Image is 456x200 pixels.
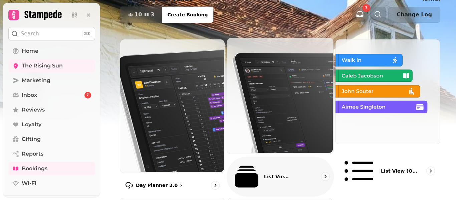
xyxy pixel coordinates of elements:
[167,12,208,17] span: Create Booking
[8,147,95,161] a: Reports
[22,91,37,99] span: Inbox
[22,106,45,114] span: Reviews
[381,168,417,174] p: List view (Old - going soon)
[8,103,95,117] a: Reviews
[22,135,41,143] span: Gifting
[8,118,95,131] a: Loyalty
[8,27,95,40] button: Search⌘K
[22,76,50,84] span: Marketing
[22,179,36,187] span: Wi-Fi
[22,150,43,158] span: Reports
[8,133,95,146] a: Gifting
[8,162,95,175] a: Bookings
[8,74,95,87] a: Marketing
[8,44,95,58] a: Home
[82,30,92,37] div: ⌘K
[21,30,39,38] p: Search
[388,7,440,23] button: Change Log
[212,182,219,189] svg: go to
[151,12,154,17] span: 3
[427,168,434,174] svg: go to
[120,39,225,195] a: Day Planner 2.0 ⚡Day Planner 2.0 ⚡
[22,62,63,70] span: The Rising Sun
[335,39,439,143] img: List view (Old - going soon)
[226,37,332,153] img: List View 2.0 ⚡ (New)
[365,6,368,10] span: 7
[397,12,432,17] span: Change Log
[22,165,47,173] span: Bookings
[8,177,95,190] a: Wi-Fi
[264,173,291,180] p: List View 2.0 ⚡ (New)
[136,182,183,189] p: Day Planner 2.0 ⚡
[87,93,89,97] span: 7
[120,7,162,23] button: 103
[135,12,142,17] span: 10
[22,47,38,55] span: Home
[8,88,95,102] a: Inbox7
[8,59,95,72] a: The Rising Sun
[162,7,213,23] button: Create Booking
[322,173,328,180] svg: go to
[120,39,224,172] img: Day Planner 2.0 ⚡
[22,121,41,129] span: Loyalty
[227,37,334,197] a: List View 2.0 ⚡ (New)List View 2.0 ⚡ (New)
[335,39,440,195] a: List view (Old - going soon)List view (Old - going soon)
